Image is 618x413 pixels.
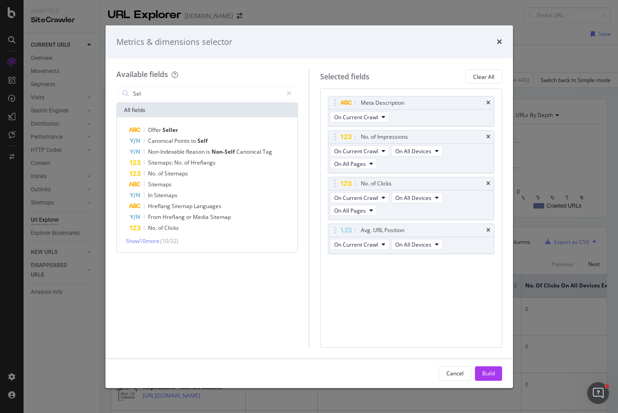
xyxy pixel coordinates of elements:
img: tab_keywords_by_traffic_grey.svg [103,53,110,60]
span: Canonical [236,148,263,155]
button: Clear All [465,69,502,84]
div: No. of Clicks [361,179,392,188]
span: On Current Crawl [334,147,378,155]
img: tab_domain_overview_orange.svg [37,53,44,60]
img: website_grey.svg [14,24,22,31]
span: Reason [186,148,206,155]
div: times [497,36,502,48]
iframe: Intercom live chat [587,382,609,404]
div: Meta DescriptiontimesOn Current Crawl [328,96,494,126]
span: Show 10 more [126,237,159,245]
span: From [148,213,163,221]
div: Avg. URL PositiontimesOn Current CrawlOn All Devices [328,224,494,254]
span: Media [193,213,210,221]
span: On Current Crawl [334,194,378,202]
div: times [486,181,490,186]
button: Cancel [439,366,471,381]
span: Clicks [164,224,179,232]
span: On All Devices [395,241,431,248]
span: Hreflang [163,213,186,221]
div: No. of ClickstimesOn Current CrawlOn All DevicesOn All Pages [328,177,494,220]
span: Canonical [148,137,174,145]
span: No. [148,224,158,232]
span: to [191,137,197,145]
span: Sitemaps [148,180,172,188]
span: Points [174,137,191,145]
span: Non-Indexable [148,148,186,155]
div: modal [105,25,513,388]
span: Sitemap [210,213,231,221]
span: No. [174,159,184,166]
div: Meta Description [361,98,404,107]
span: On Current Crawl [334,113,378,121]
span: is [206,148,211,155]
span: No. [148,170,158,177]
div: Metrics & dimensions selector [116,36,232,48]
span: Tag [263,148,272,155]
div: No. of Impressions [361,132,408,141]
span: Non-Self [211,148,236,155]
img: logo_orange.svg [14,15,22,22]
div: No. of ImpressionstimesOn Current CrawlOn All DevicesOn All Pages [328,130,494,173]
div: Build [482,369,495,377]
div: Avg. URL Position [361,226,404,235]
div: Selected fields [320,72,369,82]
div: Mots-clés [113,53,139,59]
div: times [486,228,490,233]
span: of [158,224,164,232]
div: Available fields [116,69,168,79]
span: Offer [148,126,163,134]
div: Clear All [473,73,494,81]
button: On All Pages [330,158,377,169]
span: Sitemaps [164,170,188,177]
span: On All Devices [395,194,431,202]
div: Cancel [446,369,464,377]
button: On All Devices [391,146,443,156]
div: v 4.0.25 [25,15,44,22]
span: On Current Crawl [334,241,378,248]
span: Seller [163,126,178,134]
span: of [184,159,191,166]
div: Domaine [47,53,70,59]
span: Sitemap [172,202,194,210]
span: On All Pages [334,207,366,214]
div: times [486,134,490,140]
button: On All Devices [391,192,443,203]
span: ( 10 / 32 ) [160,237,178,245]
button: On Current Crawl [330,239,389,250]
div: All fields [117,103,298,117]
span: Languages [194,202,221,210]
span: Sitemaps: [148,159,174,166]
button: On All Pages [330,205,377,216]
span: of [158,170,164,177]
div: times [486,100,490,106]
span: Self [197,137,208,145]
span: On All Devices [395,147,431,155]
button: Build [475,366,502,381]
span: On All Pages [334,160,366,168]
input: Search by field name [132,87,283,100]
button: On Current Crawl [330,192,389,203]
span: In [148,191,154,199]
button: On All Devices [391,239,443,250]
button: On Current Crawl [330,146,389,156]
span: or [186,213,193,221]
span: Hreflang [148,202,172,210]
div: Domaine: [DOMAIN_NAME] [24,24,102,31]
button: On Current Crawl [330,112,389,122]
span: Hreflangs [191,159,216,166]
span: Sitemaps [154,191,177,199]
